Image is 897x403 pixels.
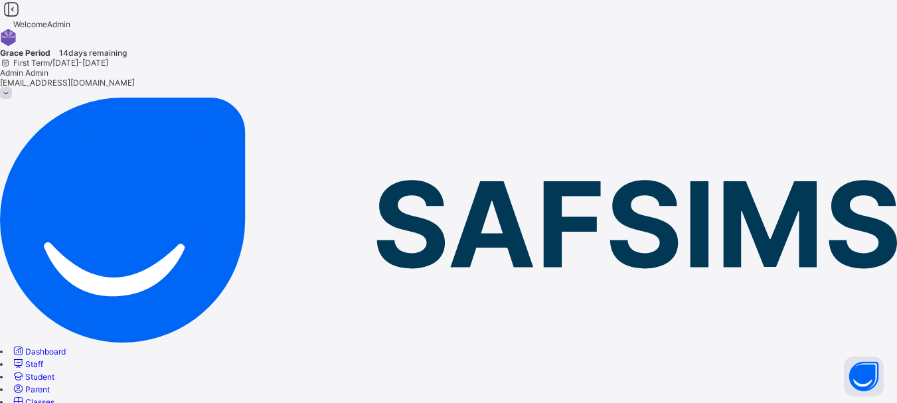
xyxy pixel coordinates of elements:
span: Parent [25,384,50,394]
a: Student [11,372,54,382]
span: Dashboard [25,347,66,357]
span: Student [25,372,54,382]
a: Parent [11,384,50,394]
span: 14 days remaining [59,48,127,58]
span: Welcome Admin [13,19,70,29]
a: Dashboard [11,347,66,357]
span: Staff [25,359,43,369]
a: Staff [11,359,43,369]
button: Open asap [844,357,884,396]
